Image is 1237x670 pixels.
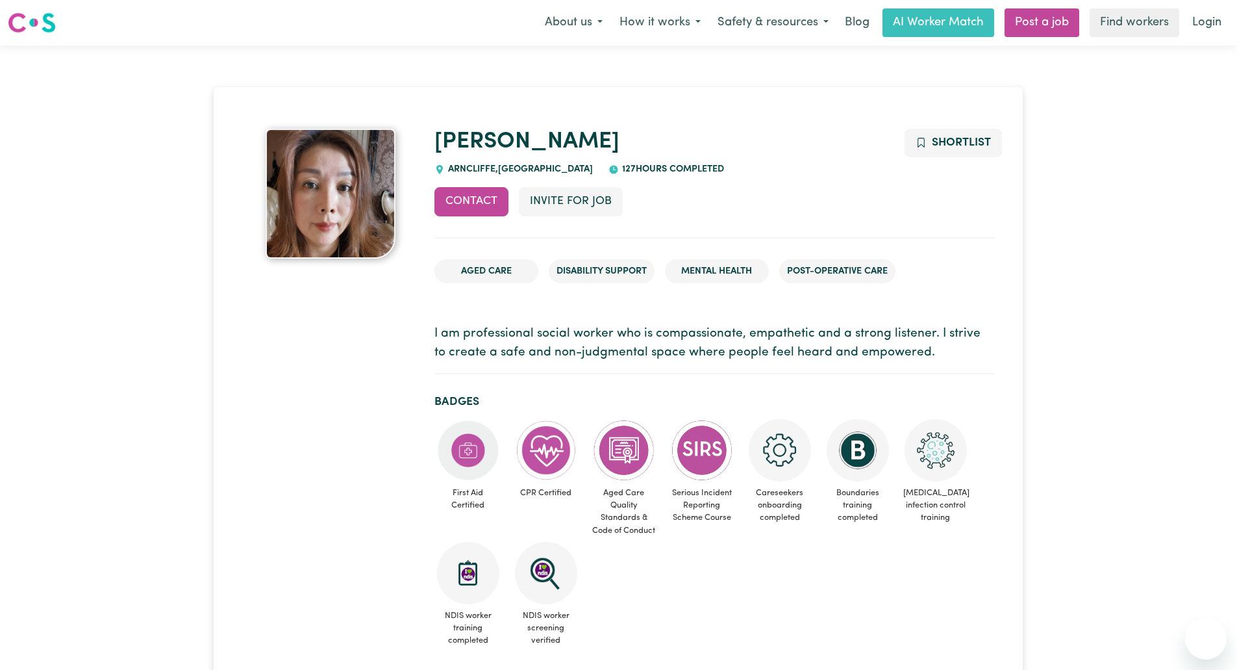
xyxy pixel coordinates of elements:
[882,8,994,37] a: AI Worker Match
[515,419,577,482] img: Care and support worker has completed CPR Certification
[437,419,499,482] img: Care and support worker has completed First Aid Certification
[779,259,895,284] li: Post-operative care
[590,482,658,542] span: Aged Care Quality Standards & Code of Conduct
[671,419,733,482] img: CS Academy: Serious Incident Reporting Scheme course completed
[434,395,994,409] h2: Badges
[242,129,418,259] a: Hui's profile picture'
[827,419,889,482] img: CS Academy: Boundaries in care and support work course completed
[1090,8,1179,37] a: Find workers
[1184,8,1229,37] a: Login
[437,542,499,604] img: CS Academy: Introduction to NDIS Worker Training course completed
[266,129,395,259] img: Hui
[902,482,969,530] span: [MEDICAL_DATA] infection control training
[434,604,502,652] span: NDIS worker training completed
[824,482,892,530] span: Boundaries training completed
[8,8,56,38] a: Careseekers logo
[515,542,577,604] img: NDIS Worker Screening Verified
[512,604,580,652] span: NDIS worker screening verified
[434,482,502,517] span: First Aid Certified
[434,187,508,216] button: Contact
[1005,8,1079,37] a: Post a job
[434,259,538,284] li: Aged Care
[619,164,724,174] span: 127 hours completed
[837,8,877,37] a: Blog
[593,419,655,482] img: CS Academy: Aged Care Quality Standards & Code of Conduct course completed
[549,259,655,284] li: Disability Support
[1185,618,1227,660] iframe: Button to launch messaging window
[434,131,619,153] a: [PERSON_NAME]
[709,9,837,36] button: Safety & resources
[445,164,593,174] span: ARNCLIFFE , [GEOGRAPHIC_DATA]
[519,187,623,216] button: Invite for Job
[611,9,709,36] button: How it works
[746,482,814,530] span: Careseekers onboarding completed
[749,419,811,482] img: CS Academy: Careseekers Onboarding course completed
[434,325,994,363] p: I am professional social worker who is compassionate, empathetic and a strong listener. I strive ...
[905,129,1003,157] button: Add to shortlist
[932,137,991,148] span: Shortlist
[905,419,967,482] img: CS Academy: COVID-19 Infection Control Training course completed
[536,9,611,36] button: About us
[8,11,56,34] img: Careseekers logo
[512,482,580,504] span: CPR Certified
[668,482,736,530] span: Serious Incident Reporting Scheme Course
[665,259,769,284] li: Mental Health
